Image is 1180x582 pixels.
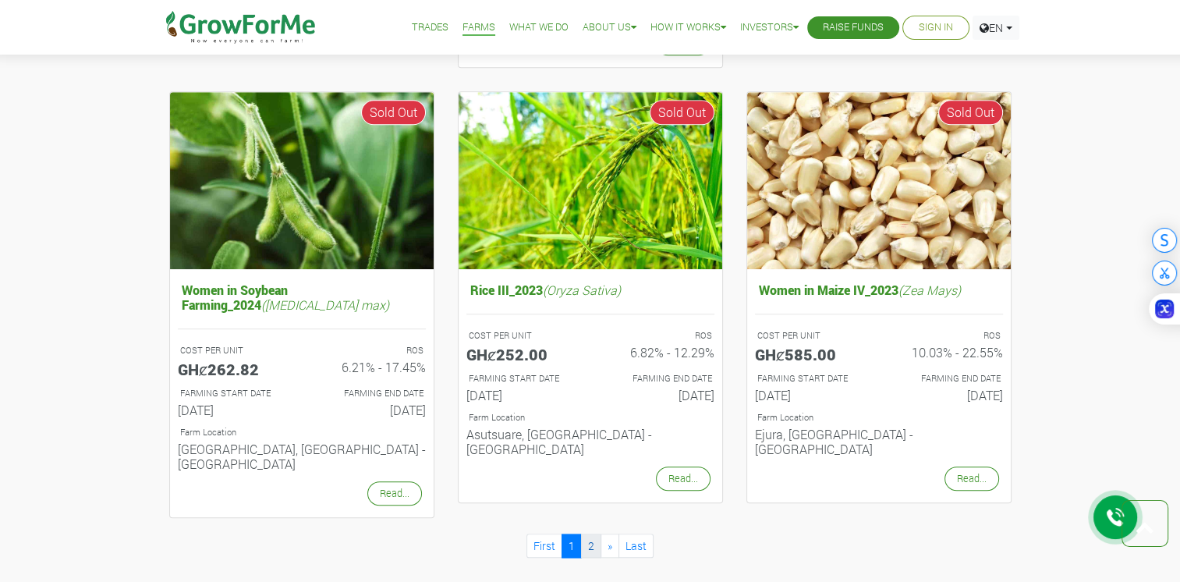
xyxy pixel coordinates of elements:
p: ROS [893,329,1001,342]
h6: [DATE] [891,388,1003,403]
a: Trades [412,20,448,36]
span: Sold Out [361,100,426,125]
a: How it Works [650,20,726,36]
h6: [DATE] [602,388,714,403]
a: Read... [944,467,999,491]
a: Raise Funds [823,20,884,36]
h6: [DATE] [178,403,290,417]
img: growforme image [170,92,434,269]
p: FARMING START DATE [469,372,576,385]
p: FARMING END DATE [893,372,1001,385]
span: Sold Out [650,100,714,125]
p: FARMING START DATE [757,372,865,385]
nav: Page Navigation [169,534,1012,558]
h6: 6.21% - 17.45% [314,360,426,374]
p: FARMING END DATE [604,372,712,385]
h5: Rice III_2023 [466,279,714,301]
a: Last [618,534,654,558]
p: Location of Farm [469,411,712,424]
p: COST PER UNIT [469,329,576,342]
a: Read... [367,481,422,506]
a: About Us [583,20,636,36]
h5: GHȼ252.00 [466,345,579,364]
p: COST PER UNIT [757,329,865,342]
i: (Oryza Sativa) [543,282,621,298]
i: ([MEDICAL_DATA] max) [261,296,389,313]
h6: 10.03% - 22.55% [891,345,1003,360]
h5: Women in Soybean Farming_2024 [178,279,426,316]
h6: [DATE] [314,403,426,417]
a: EN [973,16,1019,40]
h6: Ejura, [GEOGRAPHIC_DATA] - [GEOGRAPHIC_DATA] [755,427,1003,456]
a: Sign In [919,20,953,36]
p: ROS [604,329,712,342]
h5: Women in Maize IV_2023 [755,279,1003,301]
h6: [DATE] [466,388,579,403]
p: FARMING END DATE [316,387,423,400]
span: » [608,538,612,553]
p: Location of Farm [757,411,1001,424]
span: Sold Out [938,100,1003,125]
h6: 6.82% - 12.29% [602,345,714,360]
img: growforme image [747,92,1011,269]
img: growforme image [459,92,722,269]
h6: [GEOGRAPHIC_DATA], [GEOGRAPHIC_DATA] - [GEOGRAPHIC_DATA] [178,442,426,471]
p: COST PER UNIT [180,344,288,357]
p: FARMING START DATE [180,387,288,400]
a: 1 [562,534,582,558]
a: First [526,534,562,558]
a: Read... [656,467,710,491]
h6: [DATE] [755,388,867,403]
h5: GHȼ262.82 [178,360,290,378]
p: ROS [316,344,423,357]
h6: Asutsuare, [GEOGRAPHIC_DATA] - [GEOGRAPHIC_DATA] [466,427,714,456]
a: Farms [462,20,495,36]
h5: GHȼ585.00 [755,345,867,364]
p: Location of Farm [180,426,423,439]
a: What We Do [509,20,569,36]
a: 2 [581,534,601,558]
i: (Zea Mays) [898,282,961,298]
a: Investors [740,20,799,36]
